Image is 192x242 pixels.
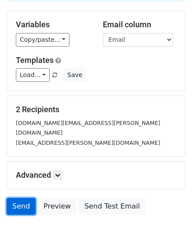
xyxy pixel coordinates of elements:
h5: Email column [103,20,177,29]
h5: 2 Recipients [16,105,176,114]
small: [EMAIL_ADDRESS][PERSON_NAME][DOMAIN_NAME] [16,139,160,146]
a: Send Test Email [79,198,145,215]
small: [DOMAIN_NAME][EMAIL_ADDRESS][PERSON_NAME][DOMAIN_NAME] [16,120,160,136]
a: Templates [16,55,54,65]
button: Save [63,68,86,82]
iframe: Chat Widget [148,200,192,242]
h5: Variables [16,20,90,29]
a: Copy/paste... [16,33,69,47]
h5: Advanced [16,170,176,180]
a: Preview [38,198,76,215]
a: Load... [16,68,50,82]
a: Send [7,198,36,215]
